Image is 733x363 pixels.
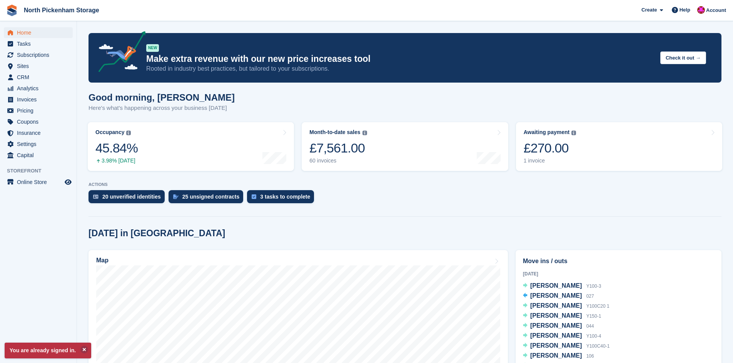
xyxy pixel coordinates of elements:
div: 3 tasks to complete [260,194,310,200]
a: [PERSON_NAME] Y100C40-1 [523,341,609,351]
span: Create [641,6,657,14]
span: 027 [586,293,594,299]
a: menu [4,150,73,161]
span: [PERSON_NAME] [530,322,582,329]
h2: Move ins / outs [523,257,714,266]
span: Coupons [17,116,63,127]
a: menu [4,61,73,71]
span: Invoices [17,94,63,105]
a: [PERSON_NAME] 044 [523,321,594,331]
p: Make extra revenue with our new price increases tool [146,53,654,65]
a: 25 unsigned contracts [169,190,247,207]
a: North Pickenham Storage [21,4,102,17]
a: menu [4,94,73,105]
span: Storefront [7,167,77,175]
img: contract_signature_icon-13c848040528278c33f63329250d36e43548de30e8caae1d1a13099fd9432cc5.svg [173,194,179,199]
span: [PERSON_NAME] [530,302,582,309]
a: menu [4,72,73,83]
span: 044 [586,323,594,329]
p: Rooted in industry best practices, but tailored to your subscriptions. [146,65,654,73]
span: [PERSON_NAME] [530,292,582,299]
div: £7,561.00 [309,140,367,156]
a: menu [4,27,73,38]
span: Settings [17,139,63,149]
h1: Good morning, [PERSON_NAME] [88,92,235,103]
a: Awaiting payment £270.00 1 invoice [516,122,722,171]
a: Month-to-date sales £7,561.00 60 invoices [302,122,508,171]
a: Preview store [63,177,73,187]
div: 3.98% [DATE] [95,157,138,164]
a: menu [4,38,73,49]
div: 45.84% [95,140,138,156]
div: Awaiting payment [524,129,570,136]
span: Help [680,6,690,14]
span: Account [706,7,726,14]
span: Analytics [17,83,63,94]
img: stora-icon-8386f47178a22dfd0bd8f6a31ec36ba5ce8667c1dd55bd0f319d3a0aa187defe.svg [6,5,18,16]
a: menu [4,139,73,149]
span: Pricing [17,105,63,116]
a: menu [4,105,73,116]
div: 25 unsigned contracts [182,194,240,200]
span: 106 [586,353,594,359]
span: Home [17,27,63,38]
div: [DATE] [523,270,714,277]
div: 60 invoices [309,157,367,164]
img: icon-info-grey-7440780725fd019a000dd9b08b2336e03edf1995a4989e88bcd33f0948082b44.svg [126,131,131,135]
img: verify_identity-adf6edd0f0f0b5bbfe63781bf79b02c33cf7c696d77639b501bdc392416b5a36.svg [93,194,99,199]
span: [PERSON_NAME] [530,282,582,289]
a: [PERSON_NAME] Y100C20 1 [523,301,609,311]
button: Check it out → [660,51,706,64]
span: Y100-3 [586,283,601,289]
span: Y100C20 1 [586,303,609,309]
span: [PERSON_NAME] [530,332,582,339]
a: [PERSON_NAME] 106 [523,351,594,361]
h2: [DATE] in [GEOGRAPHIC_DATA] [88,228,225,239]
span: [PERSON_NAME] [530,312,582,319]
h2: Map [96,257,109,264]
img: icon-info-grey-7440780725fd019a000dd9b08b2336e03edf1995a4989e88bcd33f0948082b44.svg [571,131,576,135]
span: Sites [17,61,63,71]
a: menu [4,83,73,94]
a: menu [4,177,73,187]
span: [PERSON_NAME] [530,352,582,359]
p: You are already signed in. [5,343,91,358]
div: 20 unverified identities [102,194,161,200]
div: Occupancy [95,129,124,136]
img: task-75834270c22a3079a89374b754ae025e5fb1db73e45f91037f5363f120a921f8.svg [252,194,256,199]
a: [PERSON_NAME] 027 [523,291,594,301]
a: menu [4,116,73,127]
div: 1 invoice [524,157,576,164]
span: Insurance [17,128,63,138]
p: ACTIONS [88,182,721,187]
a: [PERSON_NAME] Y150-1 [523,311,601,321]
p: Here's what's happening across your business [DATE] [88,104,235,113]
span: Y100-4 [586,333,601,339]
span: Y100C40-1 [586,343,610,349]
a: 3 tasks to complete [247,190,318,207]
div: NEW [146,44,159,52]
span: [PERSON_NAME] [530,342,582,349]
span: Subscriptions [17,50,63,60]
div: £270.00 [524,140,576,156]
a: 20 unverified identities [88,190,169,207]
a: menu [4,128,73,138]
img: icon-info-grey-7440780725fd019a000dd9b08b2336e03edf1995a4989e88bcd33f0948082b44.svg [362,131,367,135]
a: menu [4,50,73,60]
div: Month-to-date sales [309,129,360,136]
img: Dylan Taylor [697,6,705,14]
span: Capital [17,150,63,161]
a: [PERSON_NAME] Y100-4 [523,331,601,341]
img: price-adjustments-announcement-icon-8257ccfd72463d97f412b2fc003d46551f7dbcb40ab6d574587a9cd5c0d94... [92,31,146,75]
a: Occupancy 45.84% 3.98% [DATE] [88,122,294,171]
span: CRM [17,72,63,83]
a: [PERSON_NAME] Y100-3 [523,281,601,291]
span: Online Store [17,177,63,187]
span: Y150-1 [586,313,601,319]
span: Tasks [17,38,63,49]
